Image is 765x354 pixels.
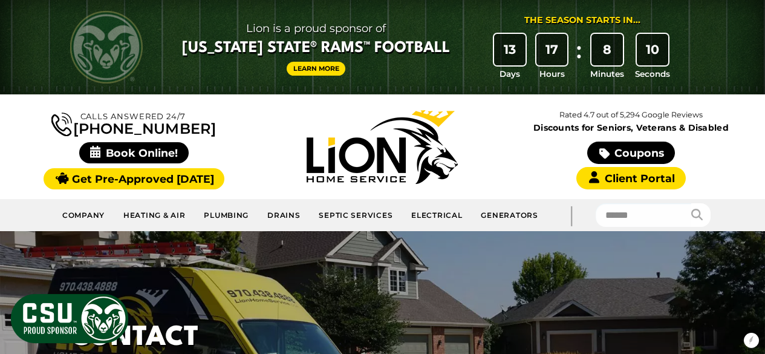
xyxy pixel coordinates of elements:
[114,204,195,226] a: Heating & Air
[182,19,450,38] span: Lion is a proud sponsor of
[9,292,130,345] img: CSU Sponsor Badge
[576,167,685,189] a: Client Portal
[195,204,258,226] a: Plumbing
[472,204,547,226] a: Generators
[509,123,753,132] span: Discounts for Seniors, Veterans & Disabled
[258,204,310,226] a: Drains
[307,110,458,184] img: Lion Home Service
[547,199,596,231] div: |
[182,38,450,59] span: [US_STATE] State® Rams™ Football
[635,68,670,80] span: Seconds
[44,168,224,189] a: Get Pre-Approved [DATE]
[536,34,568,65] div: 17
[507,108,755,122] p: Rated 4.7 out of 5,294 Google Reviews
[500,68,520,80] span: Days
[287,62,346,76] a: Learn More
[51,110,216,136] a: [PHONE_NUMBER]
[53,204,114,226] a: Company
[70,11,143,84] img: CSU Rams logo
[524,14,640,27] div: The Season Starts in...
[637,34,668,65] div: 10
[79,142,189,163] span: Book Online!
[587,142,674,164] a: Coupons
[402,204,472,226] a: Electrical
[573,34,585,80] div: :
[494,34,526,65] div: 13
[590,68,624,80] span: Minutes
[539,68,565,80] span: Hours
[310,204,402,226] a: Septic Services
[591,34,623,65] div: 8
